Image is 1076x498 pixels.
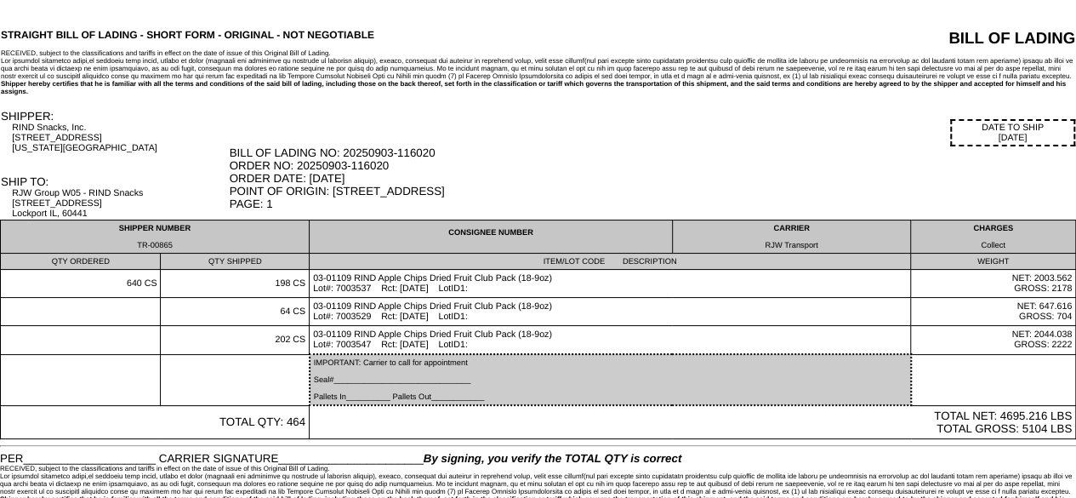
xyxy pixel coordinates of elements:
[1,80,1075,95] div: Shipper hereby certifies that he is familiar with all the terms and conditions of the said bill o...
[911,298,1076,326] td: NET: 647.616 GROSS: 704
[161,254,310,270] td: QTY SHIPPED
[1,175,228,188] div: SHIP TO:
[230,146,1075,210] div: BILL OF LADING NO: 20250903-116020 ORDER NO: 20250903-116020 ORDER DATE: [DATE] POINT OF ORIGIN: ...
[911,270,1076,298] td: NET: 2003.562 GROSS: 2178
[1,110,228,123] div: SHIPPER:
[310,270,911,298] td: 03-01109 RIND Apple Chips Dried Fruit Club Pack (18-9oz) Lot#: 7003537 Rct: [DATE] LotID1:
[1,405,310,439] td: TOTAL QTY: 464
[12,188,227,219] div: RJW Group W05 - RIND Snacks [STREET_ADDRESS] Lockport IL, 60441
[310,298,911,326] td: 03-01109 RIND Apple Chips Dried Fruit Club Pack (18-9oz) Lot#: 7003529 Rct: [DATE] LotID1:
[161,326,310,355] td: 202 CS
[911,220,1076,254] td: CHARGES
[676,241,907,249] div: RJW Transport
[310,220,673,254] td: CONSIGNEE NUMBER
[911,254,1076,270] td: WEIGHT
[310,354,911,405] td: IMPORTANT: Carrier to call for appointment Seal#_______________________________ Pallets In_______...
[310,254,911,270] td: ITEM/LOT CODE DESCRIPTION
[783,29,1075,48] div: BILL OF LADING
[1,270,161,298] td: 640 CS
[310,326,911,355] td: 03-01109 RIND Apple Chips Dried Fruit Club Pack (18-9oz) Lot#: 7003547 Rct: [DATE] LotID1:
[1,220,310,254] td: SHIPPER NUMBER
[1,254,161,270] td: QTY ORDERED
[161,298,310,326] td: 64 CS
[672,220,910,254] td: CARRIER
[12,123,227,153] div: RIND Snacks, Inc. [STREET_ADDRESS] [US_STATE][GEOGRAPHIC_DATA]
[950,119,1075,146] div: DATE TO SHIP [DATE]
[914,241,1072,249] div: Collect
[4,241,305,249] div: TR-00865
[911,326,1076,355] td: NET: 2044.038 GROSS: 2222
[310,405,1076,439] td: TOTAL NET: 4695.216 LBS TOTAL GROSS: 5104 LBS
[424,452,681,465] span: By signing, you verify the TOTAL QTY is correct
[161,270,310,298] td: 198 CS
